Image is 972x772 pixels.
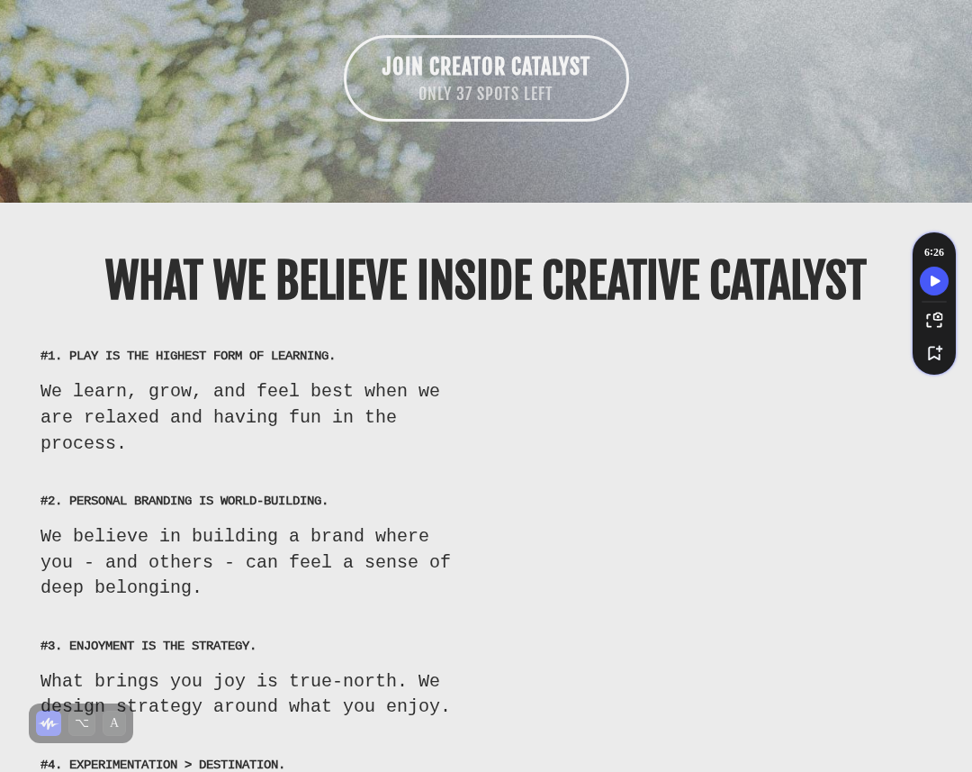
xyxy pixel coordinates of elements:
b: WHAT WE BELIEVE INSIDE CREATIVE CATALYST [105,252,867,311]
span: JOIN CREATOR CATALYST [382,53,590,80]
div: We believe in building a brand where you - and others - can feel a sense of deep belonging. [40,523,454,601]
b: #4. EXPERIMENTATION > DESTINATION. [40,757,285,772]
b: #3. ENJOYMENT IS THE STRATEGY. [40,638,256,653]
span: ONLY 37 SPOTS LEFT [382,83,590,106]
b: #1. PLAY IS THE HIGHEST FORM OF LEARNING. [40,348,336,363]
div: We learn, grow, and feel best when we are relaxed and having fun in the process. [40,378,454,456]
a: JOIN CREATOR CATALYST ONLY 37 SPOTS LEFT [344,35,629,122]
b: #2. PERSONAL BRANDING IS WORLD-BUILDING. [40,493,328,508]
div: What brings you joy is true-north. We design strategy around what you enjoy. [40,668,454,720]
